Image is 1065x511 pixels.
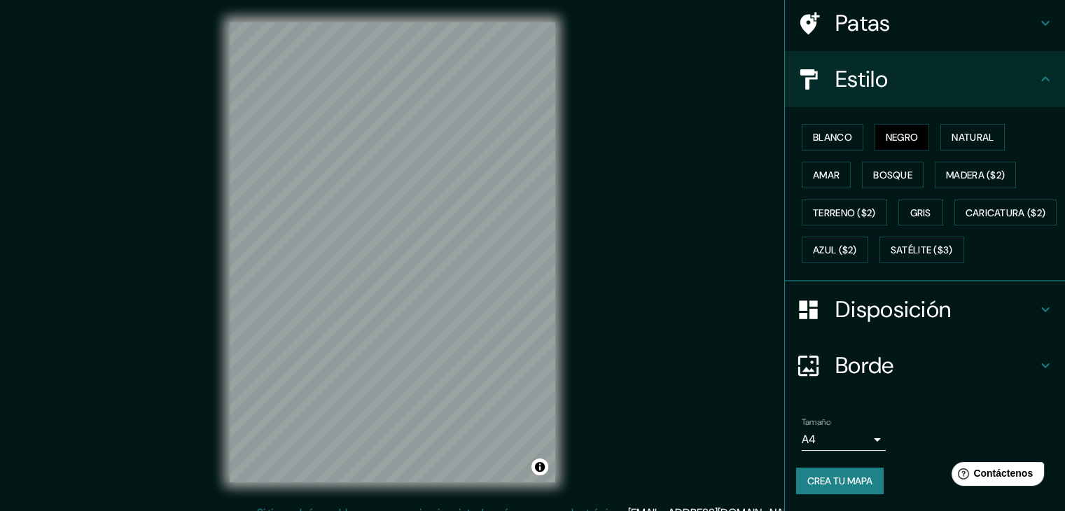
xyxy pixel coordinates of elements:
button: Madera ($2) [935,162,1016,188]
font: Satélite ($3) [891,244,953,257]
font: Madera ($2) [946,169,1005,181]
div: Borde [785,337,1065,393]
font: Bosque [873,169,912,181]
font: Blanco [813,131,852,143]
font: Azul ($2) [813,244,857,257]
canvas: Mapa [230,22,555,482]
button: Amar [802,162,851,188]
div: A4 [802,428,886,451]
button: Natural [940,124,1005,150]
div: Disposición [785,281,1065,337]
button: Satélite ($3) [879,237,964,263]
font: Amar [813,169,840,181]
button: Activar o desactivar atribución [531,458,548,475]
font: Negro [886,131,919,143]
font: Caricatura ($2) [966,206,1046,219]
div: Estilo [785,51,1065,107]
button: Azul ($2) [802,237,868,263]
font: Gris [910,206,931,219]
button: Caricatura ($2) [954,199,1057,226]
button: Terreno ($2) [802,199,887,226]
font: Natural [952,131,994,143]
font: Estilo [835,64,888,94]
font: Patas [835,8,891,38]
button: Gris [898,199,943,226]
button: Bosque [862,162,924,188]
font: Borde [835,351,894,380]
font: Crea tu mapa [807,475,872,487]
font: Tamaño [802,416,830,428]
font: A4 [802,432,816,447]
font: Terreno ($2) [813,206,876,219]
iframe: Lanzador de widgets de ayuda [940,456,1050,496]
button: Crea tu mapa [796,468,884,494]
font: Disposición [835,295,951,324]
button: Blanco [802,124,863,150]
button: Negro [875,124,930,150]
